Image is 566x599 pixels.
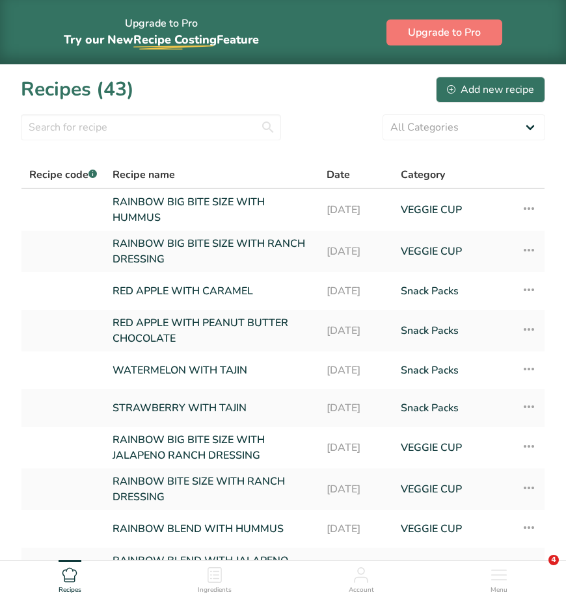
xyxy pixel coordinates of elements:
span: Recipe name [113,167,175,183]
a: WATERMELON WITH TAJIN [113,357,311,384]
span: Category [401,167,445,183]
span: Ingredients [198,585,232,595]
span: Recipe code [29,168,97,182]
a: Snack Packs [401,315,505,346]
a: RED APPLE WITH CARAMEL [113,277,311,305]
span: Try our New Feature [64,32,259,47]
span: Upgrade to Pro [408,25,481,40]
span: Recipe Costing [133,32,217,47]
h1: Recipes (43) [21,75,134,104]
a: VEGGIE CUP [401,553,505,584]
a: [DATE] [327,394,385,422]
a: STRAWBERRY WITH TAJIN [113,394,311,422]
span: Recipes [59,585,81,595]
a: Recipes [59,561,81,596]
span: Account [349,585,374,595]
a: [DATE] [327,357,385,384]
div: Upgrade to Pro [64,5,259,59]
a: [DATE] [327,236,385,267]
a: VEGGIE CUP [401,236,505,267]
a: RAINBOW BLEND WITH HUMMUS [113,515,311,542]
a: RAINBOW BIG BITE SIZE WITH JALAPENO RANCH DRESSING [113,432,311,463]
input: Search for recipe [21,114,281,140]
a: [DATE] [327,315,385,346]
div: Add new recipe [447,82,534,97]
a: RAINBOW BIG BITE SIZE WITH RANCH DRESSING [113,236,311,267]
a: Snack Packs [401,394,505,422]
span: Date [327,167,350,183]
a: RAINBOW BIG BITE SIZE WITH HUMMUS [113,194,311,225]
a: VEGGIE CUP [401,432,505,463]
a: [DATE] [327,474,385,505]
a: [DATE] [327,553,385,584]
a: Account [349,561,374,596]
a: [DATE] [327,277,385,305]
a: [DATE] [327,515,385,542]
a: RAINBOW BITE SIZE WITH RANCH DRESSING [113,474,311,505]
a: RAINBOW BLEND WITH JALAPENO RANCH DRESSING [113,553,311,584]
a: [DATE] [327,432,385,463]
iframe: Intercom live chat [522,555,553,586]
a: [DATE] [327,194,385,225]
a: RED APPLE WITH PEANUT BUTTER CHOCOLATE [113,315,311,346]
button: Add new recipe [436,77,545,103]
a: VEGGIE CUP [401,194,505,225]
a: VEGGIE CUP [401,515,505,542]
a: VEGGIE CUP [401,474,505,505]
span: 4 [548,555,559,565]
a: Snack Packs [401,277,505,305]
a: Snack Packs [401,357,505,384]
a: Ingredients [198,561,232,596]
span: Menu [491,585,507,595]
button: Upgrade to Pro [386,19,502,45]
